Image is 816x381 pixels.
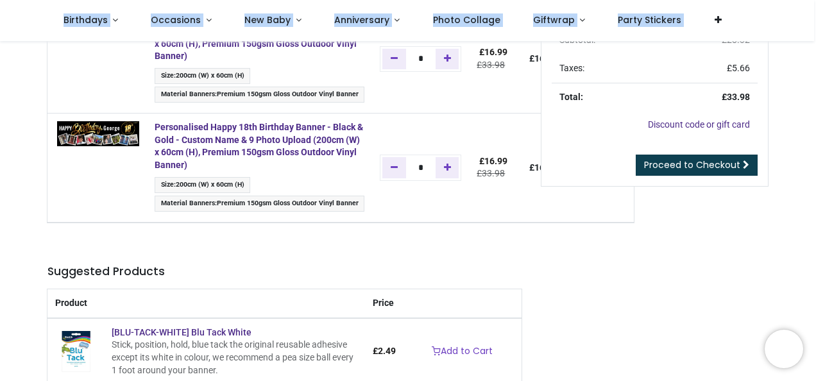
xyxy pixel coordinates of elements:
span: £ [373,346,396,356]
a: Add one [436,157,459,178]
a: [BLU-TACK-WHITE] Blu Tack White [112,327,251,337]
img: [BLU-TACK-WHITE] Blu Tack White [55,331,96,372]
span: Giftwrap [533,13,575,26]
a: [BLU-TACK-WHITE] Blu Tack White [55,346,96,356]
span: Size [161,71,174,80]
span: £ [727,63,750,73]
a: Proceed to Checkout [636,155,758,176]
span: £ [479,156,507,166]
span: 16.99 [484,156,507,166]
span: Material Banners [161,90,215,98]
span: : [155,196,364,212]
a: Remove one [382,49,406,69]
span: Party Stickers [618,13,681,26]
strong: Total: [559,92,583,102]
b: £ [529,162,557,173]
span: £ [479,47,507,57]
del: £ [477,168,505,178]
div: Stick, position, hold, blue tack the original reusable adhesive except its white in colour, we re... [112,339,357,377]
span: Premium 150gsm Gloss Outdoor Vinyl Banner [217,199,359,207]
iframe: Brevo live chat [765,330,803,368]
span: Material Banners [161,199,215,207]
span: 33.98 [727,92,750,102]
span: : [155,177,250,193]
span: New Baby [244,13,291,26]
span: : [155,68,250,84]
span: : [155,87,364,103]
span: Premium 150gsm Gloss Outdoor Vinyl Banner [217,90,359,98]
span: 33.98 [482,168,505,178]
span: 200cm (W) x 60cm (H) [176,180,244,189]
strong: £ [722,92,750,102]
span: Size [161,180,174,189]
del: £ [477,60,505,70]
span: Anniversary [334,13,389,26]
td: Taxes: [552,55,663,83]
a: Personalised Happy 18th Birthday Banner - Black & Gold - Custom Name & 9 Photo Upload (200cm (W) ... [155,122,363,170]
span: Photo Collage [433,13,500,26]
span: 16.99 [484,47,507,57]
span: 33.98 [482,60,505,70]
span: 5.66 [732,63,750,73]
th: Product [47,289,364,318]
img: 1i8AAAAGSURBVAMATBB1N5FzBycAAAAASUVORK5CYII= [57,121,139,146]
h5: Suggested Products [47,264,522,280]
a: Remove one [382,157,406,178]
span: Birthdays [64,13,108,26]
span: 2.49 [378,346,396,356]
th: Price [365,289,404,318]
a: Add one [436,49,459,69]
a: Add to Cart [423,341,501,362]
b: £ [529,53,557,63]
span: 200cm (W) x 60cm (H) [176,71,244,80]
a: Discount code or gift card [648,119,750,130]
span: Proceed to Checkout [644,158,740,171]
span: Occasions [151,13,201,26]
